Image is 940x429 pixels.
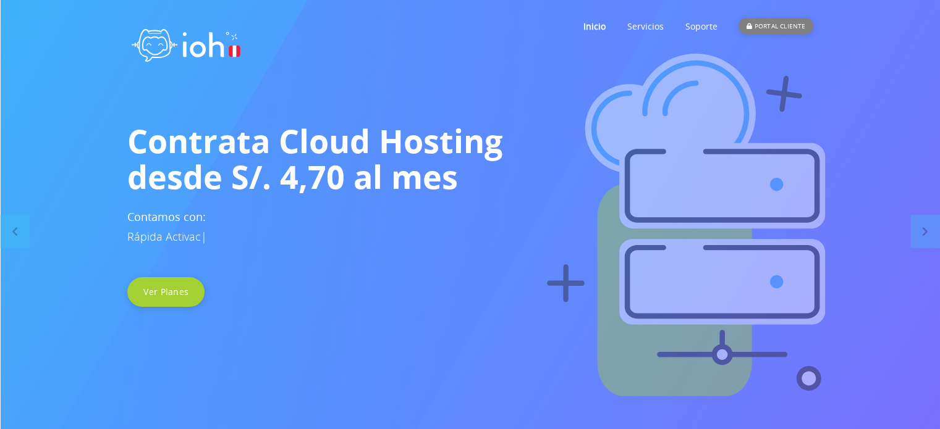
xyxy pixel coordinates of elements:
[739,18,813,34] div: PORTAL CLIENTE
[627,2,663,51] a: Servicios
[739,2,813,51] a: PORTAL CLIENTE
[127,123,813,194] h1: Contrata Cloud Hosting desde S/. 4,70 al mes
[127,229,201,244] span: Rápida Activac
[201,229,207,244] span: |
[127,207,813,246] h3: Contamos con:
[127,15,245,70] img: logo ioh
[127,277,205,307] a: Ver Planes
[685,2,717,51] a: Soporte
[583,2,605,51] a: Inicio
